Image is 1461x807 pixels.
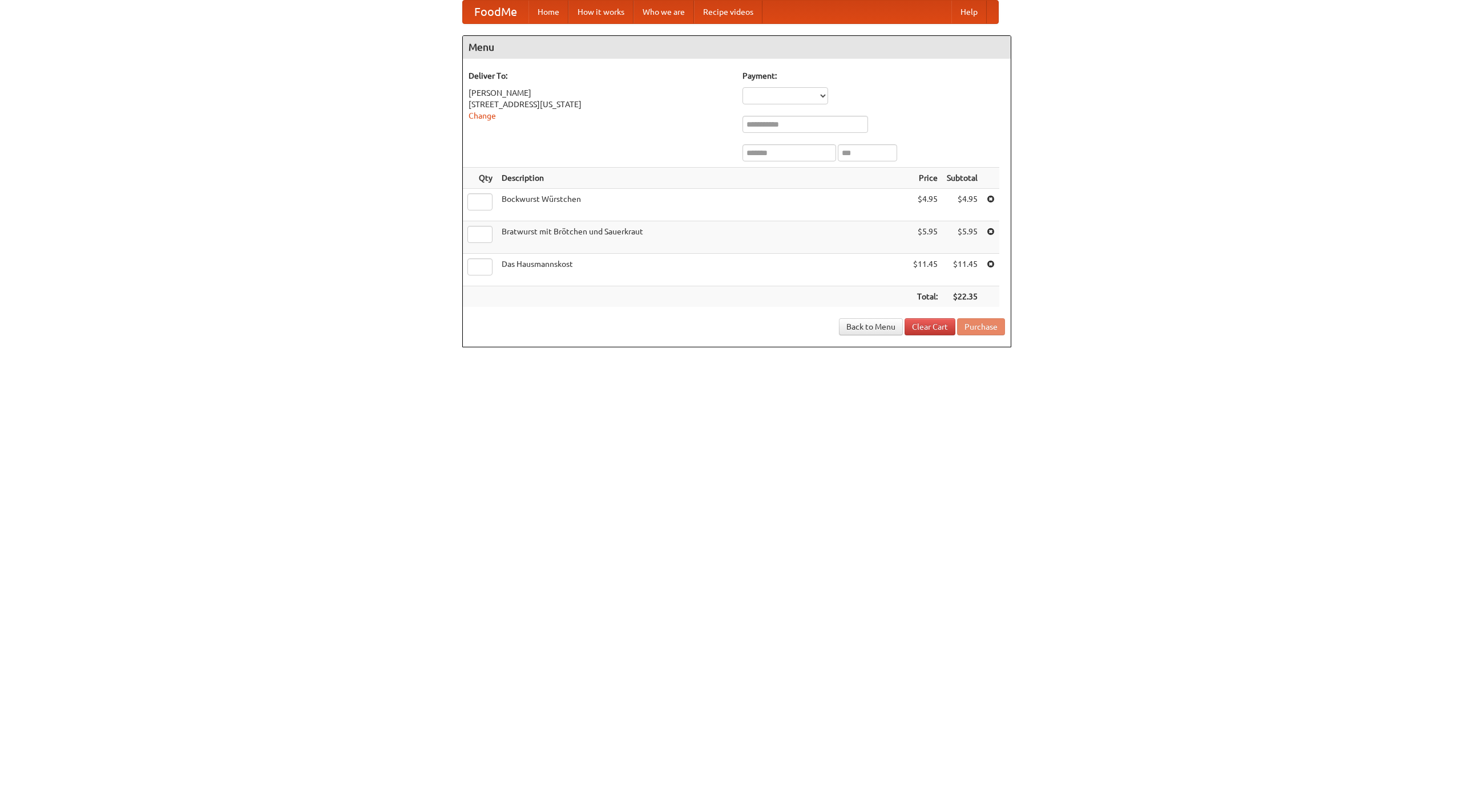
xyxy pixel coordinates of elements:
[568,1,633,23] a: How it works
[463,1,528,23] a: FoodMe
[942,221,982,254] td: $5.95
[694,1,762,23] a: Recipe videos
[942,254,982,286] td: $11.45
[463,36,1011,59] h4: Menu
[909,286,942,307] th: Total:
[497,254,909,286] td: Das Hausmannskost
[742,70,1005,82] h5: Payment:
[942,168,982,189] th: Subtotal
[957,318,1005,335] button: Purchase
[839,318,903,335] a: Back to Menu
[528,1,568,23] a: Home
[633,1,694,23] a: Who we are
[909,189,942,221] td: $4.95
[909,168,942,189] th: Price
[942,189,982,221] td: $4.95
[469,99,731,110] div: [STREET_ADDRESS][US_STATE]
[942,286,982,307] th: $22.35
[905,318,955,335] a: Clear Cart
[469,87,731,99] div: [PERSON_NAME]
[469,70,731,82] h5: Deliver To:
[951,1,987,23] a: Help
[497,221,909,254] td: Bratwurst mit Brötchen und Sauerkraut
[469,111,496,120] a: Change
[463,168,497,189] th: Qty
[909,221,942,254] td: $5.95
[909,254,942,286] td: $11.45
[497,189,909,221] td: Bockwurst Würstchen
[497,168,909,189] th: Description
